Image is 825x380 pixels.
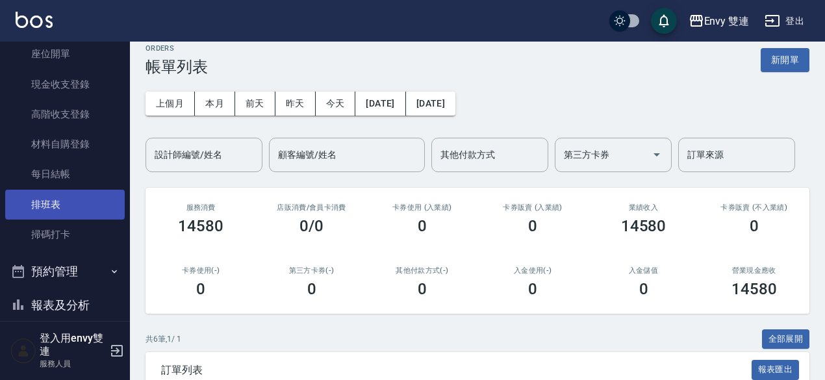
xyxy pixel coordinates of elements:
[272,203,351,212] h2: 店販消費 /會員卡消費
[528,217,537,235] h3: 0
[5,220,125,249] a: 掃碼打卡
[146,44,208,53] h2: ORDERS
[307,280,316,298] h3: 0
[761,53,809,66] a: 新開單
[603,203,683,212] h2: 業績收入
[275,92,316,116] button: 昨天
[178,217,223,235] h3: 14580
[195,92,235,116] button: 本月
[759,9,809,33] button: 登出
[5,190,125,220] a: 排班表
[383,203,462,212] h2: 卡券使用 (入業績)
[752,363,800,375] a: 報表匯出
[5,288,125,322] button: 報表及分析
[493,266,572,275] h2: 入金使用(-)
[704,13,750,29] div: Envy 雙連
[406,92,455,116] button: [DATE]
[235,92,275,116] button: 前天
[5,99,125,129] a: 高階收支登錄
[272,266,351,275] h2: 第三方卡券(-)
[146,333,181,345] p: 共 6 筆, 1 / 1
[5,70,125,99] a: 現金收支登錄
[528,280,537,298] h3: 0
[493,203,572,212] h2: 卡券販賣 (入業績)
[5,255,125,288] button: 預約管理
[750,217,759,235] h3: 0
[5,129,125,159] a: 材料自購登錄
[5,159,125,189] a: 每日結帳
[146,92,195,116] button: 上個月
[355,92,405,116] button: [DATE]
[418,217,427,235] h3: 0
[715,266,794,275] h2: 營業現金應收
[196,280,205,298] h3: 0
[683,8,755,34] button: Envy 雙連
[10,338,36,364] img: Person
[161,266,240,275] h2: 卡券使用(-)
[731,280,777,298] h3: 14580
[651,8,677,34] button: save
[316,92,356,116] button: 今天
[646,144,667,165] button: Open
[383,266,462,275] h2: 其他付款方式(-)
[762,329,810,349] button: 全部展開
[418,280,427,298] h3: 0
[715,203,794,212] h2: 卡券販賣 (不入業績)
[40,358,106,370] p: 服務人員
[621,217,666,235] h3: 14580
[5,39,125,69] a: 座位開單
[299,217,324,235] h3: 0/0
[603,266,683,275] h2: 入金儲值
[16,12,53,28] img: Logo
[161,364,752,377] span: 訂單列表
[161,203,240,212] h3: 服務消費
[639,280,648,298] h3: 0
[761,48,809,72] button: 新開單
[40,332,106,358] h5: 登入用envy雙連
[752,360,800,380] button: 報表匯出
[146,58,208,76] h3: 帳單列表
